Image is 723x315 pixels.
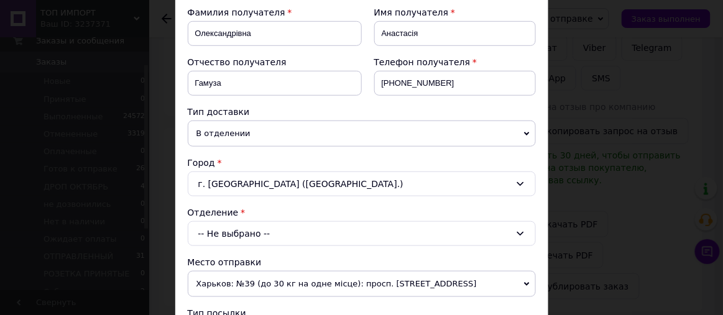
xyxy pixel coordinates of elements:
span: Отчество получателя [188,57,287,67]
span: Место отправки [188,257,262,267]
span: Харьков: №39 (до 30 кг на одне місце): просп. [STREET_ADDRESS] [188,271,536,297]
span: Телефон получателя [374,57,471,67]
span: В отделении [188,121,536,147]
div: г. [GEOGRAPHIC_DATA] ([GEOGRAPHIC_DATA].) [188,171,536,196]
input: +380 [374,71,536,96]
span: Тип доставки [188,107,250,117]
span: Имя получателя [374,7,449,17]
div: Город [188,157,536,169]
div: Отделение [188,206,536,219]
div: -- Не выбрано -- [188,221,536,246]
span: Фамилия получателя [188,7,285,17]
